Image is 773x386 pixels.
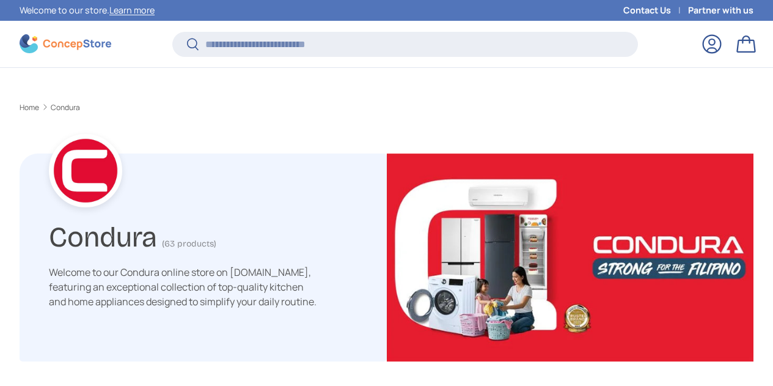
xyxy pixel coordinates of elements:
[51,104,80,111] a: Condura
[688,4,753,17] a: Partner with us
[109,4,155,16] a: Learn more
[20,4,155,17] p: Welcome to our store.
[49,265,318,309] p: Welcome to our Condura online store on [DOMAIN_NAME], featuring an exceptional collection of top-...
[623,4,688,17] a: Contact Us
[162,239,216,249] span: (63 products)
[387,154,754,361] img: Condura
[20,102,753,113] nav: Breadcrumbs
[20,34,111,53] img: ConcepStore
[20,104,39,111] a: Home
[49,215,157,254] h1: Condura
